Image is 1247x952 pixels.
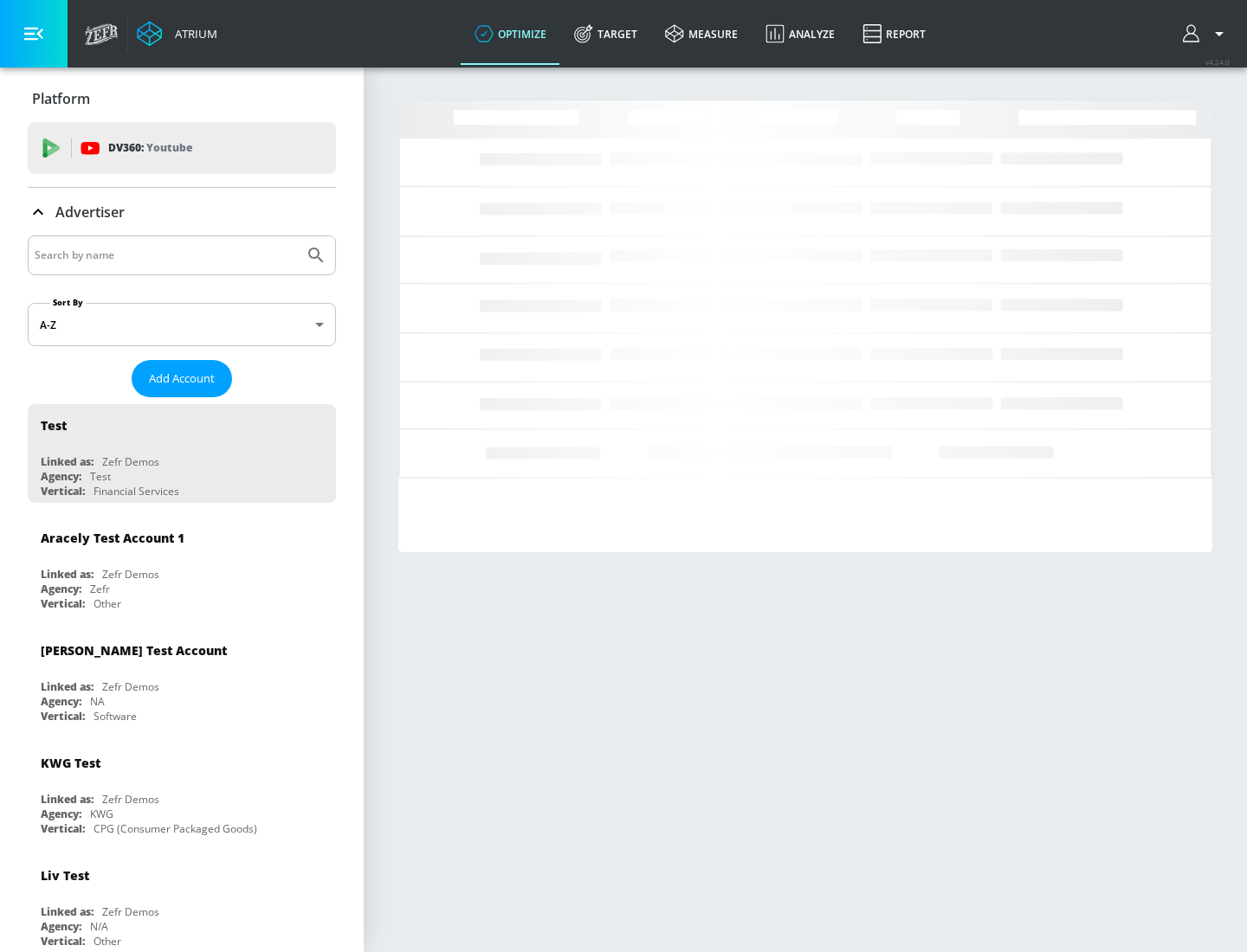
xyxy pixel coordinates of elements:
[102,904,159,919] div: Zefr Demos
[1205,57,1230,67] span: v 4.24.0
[90,807,113,821] div: KWG
[41,919,81,934] div: Agency:
[41,454,94,469] div: Linked as:
[41,530,184,546] div: Aracely Test Account 1
[41,867,89,884] div: Liv Test
[28,404,336,503] div: TestLinked as:Zefr DemosAgency:TestVertical:Financial Services
[849,3,940,65] a: Report
[49,297,87,308] label: Sort By
[168,26,217,42] div: Atrium
[102,567,159,582] div: Zefr Demos
[41,469,81,484] div: Agency:
[41,484,85,499] div: Vertical:
[149,369,215,389] span: Add Account
[94,821,257,836] div: CPG (Consumer Packaged Goods)
[41,934,85,949] div: Vertical:
[28,742,336,840] div: KWG TestLinked as:Zefr DemosAgency:KWGVertical:CPG (Consumer Packaged Goods)
[41,755,100,771] div: KWG Test
[461,3,560,65] a: optimize
[146,138,192,157] p: Youtube
[102,792,159,807] div: Zefr Demos
[32,89,90,108] p: Platform
[41,642,227,659] div: [PERSON_NAME] Test Account
[41,567,94,582] div: Linked as:
[651,3,752,65] a: measure
[752,3,849,65] a: Analyze
[41,807,81,821] div: Agency:
[41,596,85,611] div: Vertical:
[28,188,336,236] div: Advertiser
[35,244,297,267] input: Search by name
[108,138,192,158] p: DV360:
[28,629,336,728] div: [PERSON_NAME] Test AccountLinked as:Zefr DemosAgency:NAVertical:Software
[90,919,108,934] div: N/A
[41,904,94,919] div: Linked as:
[41,821,85,836] div: Vertical:
[28,74,336,123] div: Platform
[41,694,81,709] div: Agency:
[94,484,179,499] div: Financial Services
[94,596,121,611] div: Other
[55,203,125,222] p: Advertiser
[94,934,121,949] div: Other
[90,694,105,709] div: NA
[90,582,110,596] div: Zefr
[94,709,137,724] div: Software
[41,709,85,724] div: Vertical:
[28,517,336,615] div: Aracely Test Account 1Linked as:Zefr DemosAgency:ZefrVertical:Other
[137,21,217,47] a: Atrium
[102,679,159,694] div: Zefr Demos
[41,582,81,596] div: Agency:
[132,360,232,397] button: Add Account
[41,417,67,434] div: Test
[28,122,336,174] div: DV360: Youtube
[28,303,336,346] div: A-Z
[41,792,94,807] div: Linked as:
[102,454,159,469] div: Zefr Demos
[41,679,94,694] div: Linked as:
[90,469,111,484] div: Test
[560,3,651,65] a: Target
